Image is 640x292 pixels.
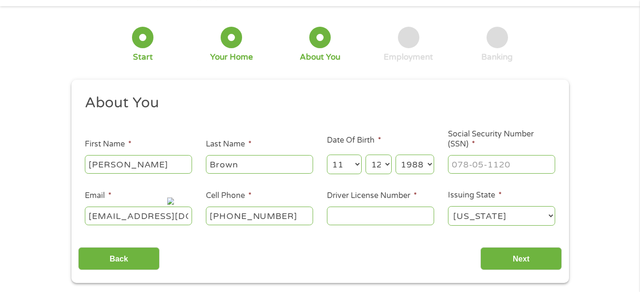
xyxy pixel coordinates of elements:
label: Cell Phone [206,191,252,201]
div: About You [300,52,340,63]
label: Date Of Birth [327,136,381,146]
h2: About You [85,94,548,113]
div: Banking [481,52,513,63]
input: john@gmail.com [85,207,192,225]
label: Issuing State [448,190,502,200]
div: Employment [384,52,433,63]
input: Next [480,247,562,271]
label: Social Security Number (SSN) [448,129,555,149]
label: Last Name [206,139,252,149]
div: Start [133,52,153,63]
img: npw-badge-icon-locked.svg [167,197,177,208]
input: 078-05-1120 [448,155,555,173]
label: Driver License Number [327,191,417,201]
label: Email [85,191,112,201]
input: Back [78,247,160,271]
input: John [85,155,192,173]
input: (541) 754-3010 [206,207,313,225]
input: Smith [206,155,313,173]
label: First Name [85,139,132,149]
div: Your Home [210,52,253,63]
